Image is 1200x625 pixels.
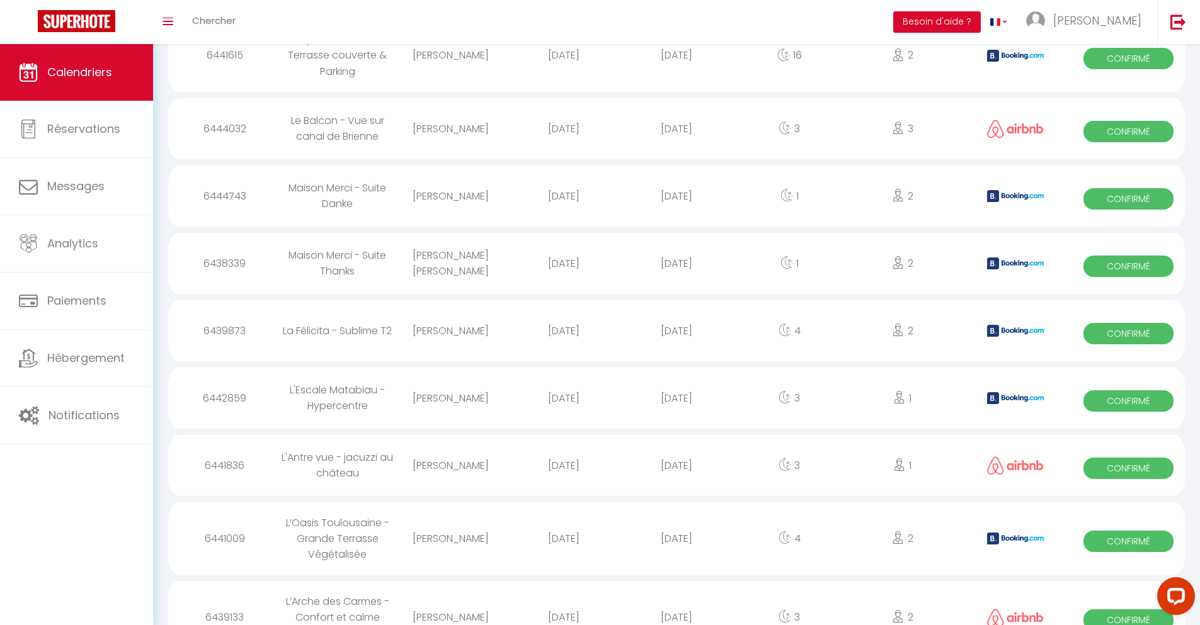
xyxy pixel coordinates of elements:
[1083,188,1174,210] span: Confirmé
[733,176,846,217] div: 1
[987,325,1044,337] img: booking2.png
[394,518,507,559] div: [PERSON_NAME]
[507,518,620,559] div: [DATE]
[733,108,846,149] div: 3
[168,445,281,486] div: 6441836
[394,445,507,486] div: [PERSON_NAME]
[38,10,115,32] img: Super Booking
[733,35,846,76] div: 16
[168,518,281,559] div: 6441009
[168,176,281,217] div: 6444743
[47,350,125,366] span: Hébergement
[281,100,394,157] div: Le Balcon - Vue sur canal de Brienne
[394,35,507,76] div: [PERSON_NAME]
[47,121,120,137] span: Réservations
[507,176,620,217] div: [DATE]
[987,120,1044,138] img: airbnb2.png
[507,35,620,76] div: [DATE]
[987,392,1044,404] img: booking2.png
[507,108,620,149] div: [DATE]
[620,378,733,419] div: [DATE]
[168,310,281,351] div: 6439873
[507,243,620,284] div: [DATE]
[1053,13,1141,28] span: [PERSON_NAME]
[846,243,959,284] div: 2
[733,445,846,486] div: 3
[1026,11,1045,30] img: ...
[281,310,394,351] div: La Félicita - Sublime T2
[168,108,281,149] div: 6444032
[49,407,120,423] span: Notifications
[281,19,394,91] div: Capri - Sublime T2, Terrasse couverte & Parking
[168,378,281,419] div: 6442859
[1083,390,1174,412] span: Confirmé
[987,190,1044,202] img: booking2.png
[394,235,507,291] div: [PERSON_NAME] [PERSON_NAME]
[846,108,959,149] div: 3
[733,378,846,419] div: 3
[1083,256,1174,277] span: Confirmé
[987,456,1044,475] img: airbnb2.png
[846,378,959,419] div: 1
[1170,14,1186,30] img: logout
[846,176,959,217] div: 2
[846,310,959,351] div: 2
[620,176,733,217] div: [DATE]
[281,437,394,493] div: L'Antre vue - jacuzzi au château
[620,310,733,351] div: [DATE]
[620,108,733,149] div: [DATE]
[168,243,281,284] div: 6438339
[620,243,733,284] div: [DATE]
[394,176,507,217] div: [PERSON_NAME]
[47,293,106,308] span: Paiements
[47,235,98,251] span: Analytics
[620,445,733,486] div: [DATE]
[192,14,236,27] span: Chercher
[1147,572,1200,625] iframe: LiveChat chat widget
[507,310,620,351] div: [DATE]
[987,532,1044,544] img: booking2.png
[846,518,959,559] div: 2
[1083,121,1174,142] span: Confirmé
[1083,458,1174,479] span: Confirmé
[733,243,846,284] div: 1
[620,518,733,559] div: [DATE]
[394,108,507,149] div: [PERSON_NAME]
[281,167,394,224] div: Maison Merci - Suite Danke
[507,378,620,419] div: [DATE]
[846,35,959,76] div: 2
[281,235,394,291] div: Maison Merci - Suite Thanks
[394,310,507,351] div: [PERSON_NAME]
[1083,48,1174,69] span: Confirmé
[733,518,846,559] div: 4
[394,378,507,419] div: [PERSON_NAME]
[281,369,394,426] div: L'Escale Matabiau - Hypercentre
[987,257,1044,269] img: booking2.png
[507,445,620,486] div: [DATE]
[620,35,733,76] div: [DATE]
[281,502,394,575] div: L’Oasis Toulousaine - Grande Terrasse Végétalisée
[987,50,1044,62] img: booking2.png
[47,64,112,80] span: Calendriers
[893,11,981,33] button: Besoin d'aide ?
[733,310,846,351] div: 4
[846,445,959,486] div: 1
[47,178,105,194] span: Messages
[168,35,281,76] div: 6441615
[1083,323,1174,344] span: Confirmé
[1083,531,1174,552] span: Confirmé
